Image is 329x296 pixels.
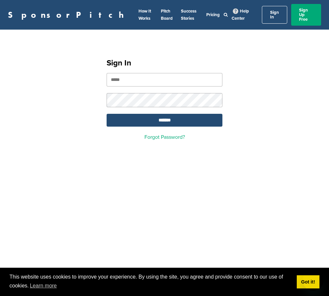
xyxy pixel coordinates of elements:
[206,12,220,17] a: Pricing
[107,57,222,69] h1: Sign In
[232,7,249,22] a: Help Center
[10,273,291,291] span: This website uses cookies to improve your experience. By using the site, you agree and provide co...
[262,6,287,24] a: Sign In
[8,11,128,19] a: SponsorPitch
[181,9,196,21] a: Success Stories
[139,9,151,21] a: How It Works
[29,281,58,291] a: learn more about cookies
[144,134,185,140] a: Forgot Password?
[291,4,321,26] a: Sign Up Free
[161,9,173,21] a: Pitch Board
[297,275,319,288] a: dismiss cookie message
[303,270,324,291] iframe: Button to launch messaging window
